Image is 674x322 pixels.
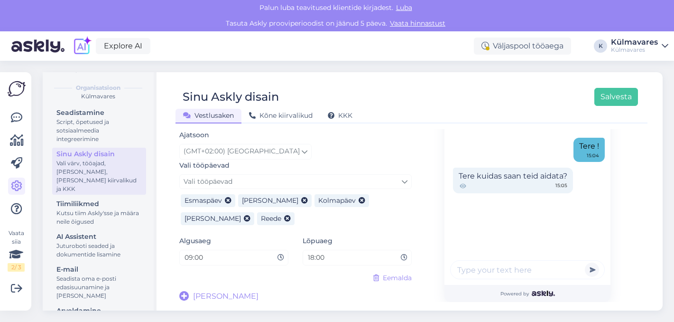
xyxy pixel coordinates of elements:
div: Seadista oma e-posti edasisuunamine ja [PERSON_NAME] [56,275,142,300]
b: Organisatsioon [76,84,120,92]
span: Luba [393,3,415,12]
div: Vali värv, tööajad, [PERSON_NAME], [PERSON_NAME] kiirvalikud ja KKK [56,159,142,193]
span: Eemalda [383,273,412,283]
span: [PERSON_NAME] [193,291,259,302]
span: Vali tööpäevad [184,177,232,186]
a: SeadistamineScript, õpetused ja sotsiaalmeedia integreerimine [52,106,146,145]
span: [PERSON_NAME] [185,214,241,223]
div: Arveldamine [56,306,142,316]
div: Juturoboti seaded ja dokumentide lisamine [56,242,142,259]
a: Vaata hinnastust [387,19,448,28]
div: Vaata siia [8,229,25,272]
div: Tiimiliikmed [56,199,142,209]
div: Seadistamine [56,108,142,118]
label: Vali tööpäevad [179,161,230,170]
div: Sinu Askly disain [183,88,279,106]
div: Script, õpetused ja sotsiaalmeedia integreerimine [56,118,142,143]
a: Explore AI [96,38,150,54]
label: Algusaeg [179,236,211,246]
label: Lõpuaeg [303,236,332,246]
span: Kolmapäev [318,196,356,205]
a: AI AssistentJuturoboti seaded ja dokumentide lisamine [52,230,146,260]
div: Väljaspool tööaega [474,38,571,55]
span: Esmaspäev [185,196,222,205]
span: KKK [328,111,352,120]
a: Vali tööpäevad [179,174,412,189]
a: KülmavaresKülmavares [611,38,668,54]
button: Salvesta [594,88,638,106]
div: AI Assistent [56,232,142,242]
div: Kutsu tiim Askly'sse ja määra neile õigused [56,209,142,226]
img: Askly Logo [8,80,26,98]
div: Külmavares [50,92,146,101]
a: Sinu Askly disainVali värv, tööajad, [PERSON_NAME], [PERSON_NAME] kiirvalikud ja KKK [52,148,146,195]
span: [PERSON_NAME] [242,196,298,205]
img: Askly [532,291,555,296]
span: Powered by [500,290,555,297]
a: E-mailSeadista oma e-posti edasisuunamine ja [PERSON_NAME] [52,263,146,302]
span: (GMT+02:00) [GEOGRAPHIC_DATA] [184,146,300,157]
div: Sinu Askly disain [56,149,142,159]
a: (GMT+02:00) [GEOGRAPHIC_DATA] [179,144,312,159]
span: Reede [261,214,281,223]
input: Type your text here [450,260,605,279]
span: 15:05 [555,182,567,190]
a: TiimiliikmedKutsu tiim Askly'sse ja määra neile õigused [52,198,146,227]
span: Kõne kiirvalikud [249,111,313,120]
span: Vestlusaken [183,111,234,120]
label: Ajatsoon [179,130,209,140]
div: Tere ! [573,138,605,162]
div: Tere kuidas saan teid aidata? [453,168,573,193]
div: 15:04 [587,152,599,159]
div: Külmavares [611,38,658,46]
div: Külmavares [611,46,658,54]
div: K [594,39,607,53]
div: E-mail [56,265,142,275]
div: 2 / 3 [8,263,25,272]
img: explore-ai [72,36,92,56]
